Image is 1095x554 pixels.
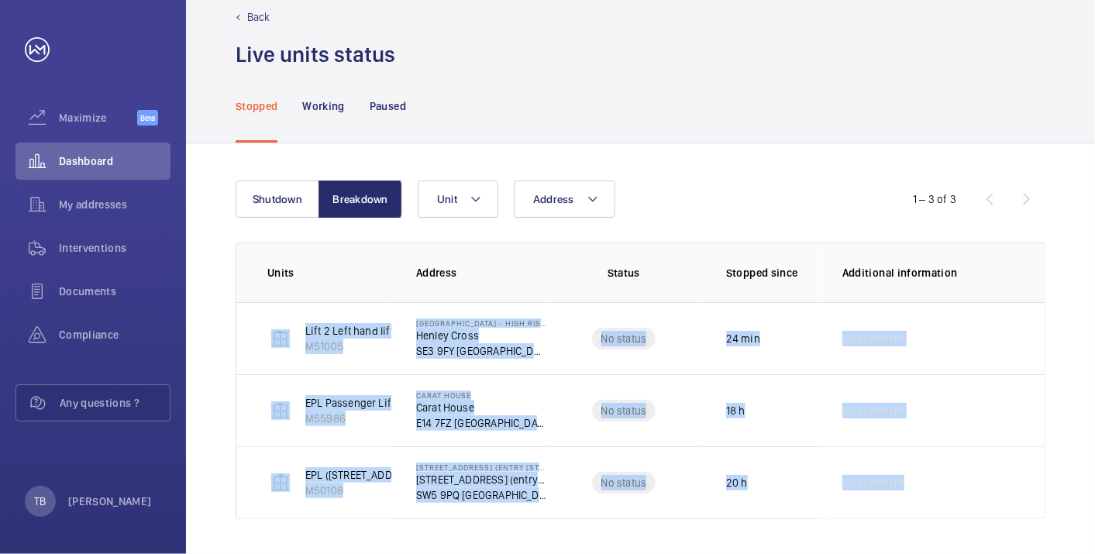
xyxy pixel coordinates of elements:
[59,197,170,212] span: My addresses
[271,329,290,348] img: elevator.svg
[305,395,394,411] p: EPL Passenger Lift
[59,327,170,342] span: Compliance
[68,494,152,509] p: [PERSON_NAME]
[271,473,290,492] img: elevator.svg
[726,265,818,280] p: Stopped since
[236,98,277,114] p: Stopped
[416,391,546,400] p: Carat House
[842,265,1014,280] p: Additional information
[305,467,423,483] p: EPL ([STREET_ADDRESS])
[416,343,546,359] p: SE3 9FY [GEOGRAPHIC_DATA]
[247,9,270,25] p: Back
[236,40,395,69] h1: Live units status
[437,193,457,205] span: Unit
[59,240,170,256] span: Interventions
[601,331,647,346] p: No status
[533,193,574,205] span: Address
[726,331,760,346] p: 24 min
[319,181,402,218] button: Breakdown
[842,331,904,346] span: No comment
[305,411,394,426] p: M55986
[726,475,748,490] p: 20 h
[416,318,546,328] p: [GEOGRAPHIC_DATA] - High Risk Building
[557,265,690,280] p: Status
[305,323,394,339] p: Lift 2 Left hand lift
[302,98,344,114] p: Working
[236,181,319,218] button: Shutdown
[305,339,394,354] p: M51005
[267,265,391,280] p: Units
[137,110,158,126] span: Beta
[514,181,615,218] button: Address
[305,483,423,498] p: M50108
[416,463,546,472] p: [STREET_ADDRESS] (entry [STREET_ADDRESS])
[842,475,904,490] span: No comment
[60,395,170,411] span: Any questions ?
[601,403,647,418] p: No status
[271,401,290,420] img: elevator.svg
[59,284,170,299] span: Documents
[416,328,546,343] p: Henley Cross
[416,265,546,280] p: Address
[416,472,546,487] p: [STREET_ADDRESS] (entry [STREET_ADDRESS])
[913,191,956,207] div: 1 – 3 of 3
[59,110,137,126] span: Maximize
[842,403,904,418] span: No comment
[601,475,647,490] p: No status
[418,181,498,218] button: Unit
[726,403,745,418] p: 18 h
[416,400,546,415] p: Carat House
[416,415,546,431] p: E14 7FZ [GEOGRAPHIC_DATA]
[370,98,406,114] p: Paused
[59,153,170,169] span: Dashboard
[34,494,46,509] p: TB
[416,487,546,503] p: SW5 9PQ [GEOGRAPHIC_DATA]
